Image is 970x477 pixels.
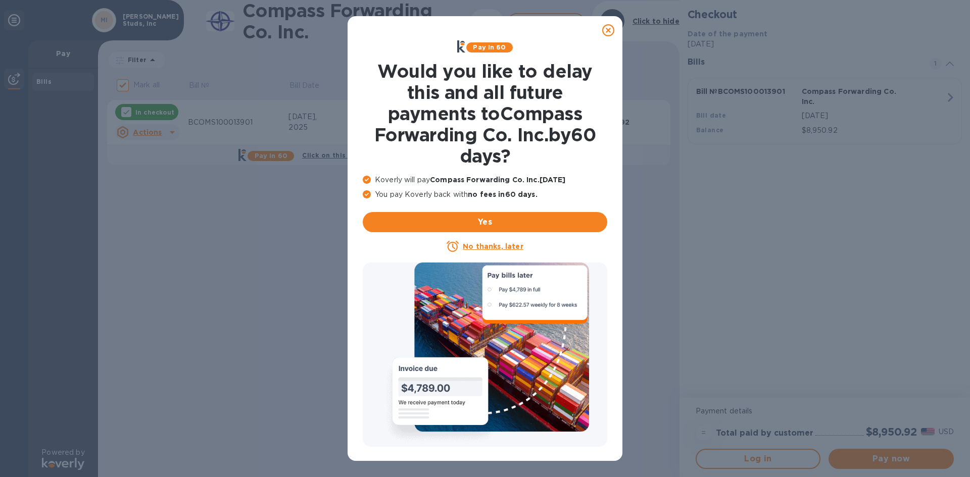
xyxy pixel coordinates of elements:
b: Pay in 60 [473,43,506,51]
h1: Would you like to delay this and all future payments to Compass Forwarding Co. Inc. by 60 days ? [363,61,607,167]
span: Yes [371,216,599,228]
u: No thanks, later [463,242,523,250]
p: You pay Koverly back with [363,189,607,200]
button: Yes [363,212,607,232]
b: no fees in 60 days . [468,190,537,198]
p: Koverly will pay [363,175,607,185]
b: Compass Forwarding Co. Inc. [DATE] [430,176,565,184]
